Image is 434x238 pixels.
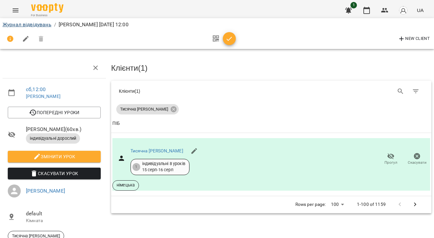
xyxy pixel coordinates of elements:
[112,120,120,127] div: Sort
[54,21,56,29] li: /
[111,64,431,72] h3: Клієнти ( 1 )
[384,160,397,165] span: Прогул
[26,218,101,224] p: Кімната
[357,201,386,208] p: 1-100 of 1159
[31,13,63,18] span: For Business
[3,21,431,29] nav: breadcrumb
[393,84,408,99] button: Search
[26,136,80,141] span: індивідуальні дорослий
[328,200,347,209] div: 100
[119,88,267,94] div: Клієнти ( 1 )
[295,201,326,208] p: Rows per page:
[26,86,46,92] a: сб , 12:00
[13,153,96,161] span: Змінити урок
[31,3,63,13] img: Voopty Logo
[112,120,120,127] div: ПІБ
[8,3,23,18] button: Menu
[417,7,424,14] span: UA
[142,161,185,173] div: індивідуальні 8 уроків 15 серп - 16 серп
[59,21,129,29] p: [PERSON_NAME] [DATE] 12:00
[8,151,101,162] button: Змінити урок
[408,160,427,165] span: Скасувати
[116,104,179,114] div: Тисячна [PERSON_NAME]
[26,94,61,99] a: [PERSON_NAME]
[26,188,65,194] a: [PERSON_NAME]
[13,109,96,116] span: Попередні уроки
[132,163,140,171] div: 1
[8,107,101,118] button: Попередні уроки
[26,125,101,133] span: [PERSON_NAME] ( 60 хв. )
[414,4,426,16] button: UA
[26,210,101,218] span: default
[398,35,430,43] span: New Client
[131,148,183,153] a: Тисячна [PERSON_NAME]
[112,120,430,127] span: ПІБ
[3,21,51,28] a: Журнал відвідувань
[408,84,424,99] button: Фільтр
[350,2,357,8] span: 1
[111,81,431,101] div: Table Toolbar
[116,106,172,112] span: Тисячна [PERSON_NAME]
[396,34,431,44] button: New Client
[13,170,96,177] span: Скасувати Урок
[404,150,430,168] button: Скасувати
[399,6,408,15] img: avatar_s.png
[407,197,423,212] button: Next Page
[378,150,404,168] button: Прогул
[8,168,101,179] button: Скасувати Урок
[113,182,139,188] span: німецька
